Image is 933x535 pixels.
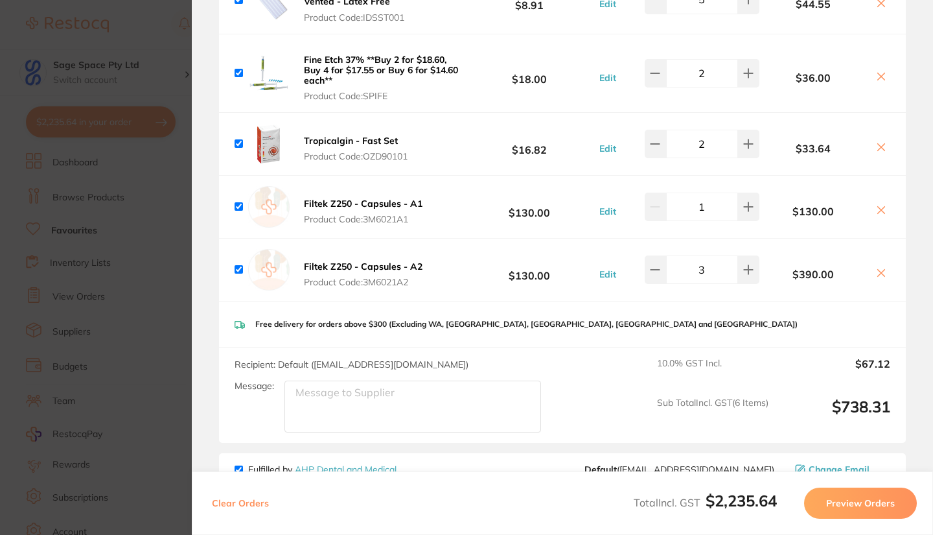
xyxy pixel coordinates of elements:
button: Preview Orders [804,488,917,519]
span: Product Code: SPIFE [304,91,460,101]
a: AHP Dental and Medical [295,464,397,475]
b: Fine Etch 37% **Buy 2 for $18.60, Buy 4 for $17.55 or Buy 6 for $14.60 each** [304,54,458,86]
span: Product Code: 3M6021A2 [304,277,422,287]
b: $36.00 [759,72,867,84]
b: $130.00 [759,206,867,217]
button: Edit [595,268,620,280]
b: Default [584,464,617,475]
img: empty.jpg [248,249,290,291]
img: empty.jpg [248,186,290,228]
b: Tropicalgin - Fast Set [304,135,398,147]
span: Change Email [809,464,870,475]
span: orders@ahpdentalmedical.com.au [584,464,774,475]
button: Tropicalgin - Fast Set Product Code:OZD90101 [300,135,411,162]
button: Change Email [791,464,890,475]
button: Edit [595,72,620,84]
img: dHJ6cmN1NQ [248,53,290,94]
span: Recipient: Default ( [EMAIL_ADDRESS][DOMAIN_NAME] ) [235,359,468,370]
span: Product Code: 3M6021A1 [304,214,422,224]
span: Sub Total Incl. GST ( 6 Items) [657,398,768,433]
button: Fine Etch 37% **Buy 2 for $18.60, Buy 4 for $17.55 or Buy 6 for $14.60 each** Product Code:SPIFE [300,54,464,102]
span: Product Code: OZD90101 [304,151,408,161]
button: Edit [595,143,620,154]
b: Filtek Z250 - Capsules - A1 [304,198,422,209]
b: $390.00 [759,268,867,280]
p: Fulfilled by [248,464,397,475]
label: Message: [235,381,274,392]
output: $738.31 [779,398,890,433]
b: $33.64 [759,143,867,154]
output: $67.12 [779,358,890,386]
b: $16.82 [464,132,595,156]
img: bGUxNjdldA [248,123,290,165]
span: 10.0 % GST Incl. [657,358,768,386]
button: Filtek Z250 - Capsules - A1 Product Code:3M6021A1 [300,198,426,225]
b: $18.00 [464,61,595,85]
button: Filtek Z250 - Capsules - A2 Product Code:3M6021A2 [300,261,426,288]
span: Product Code: IDSST001 [304,12,460,23]
b: $130.00 [464,258,595,282]
button: Edit [595,206,620,217]
b: Filtek Z250 - Capsules - A2 [304,261,422,272]
b: $130.00 [464,195,595,219]
span: Total Incl. GST [634,496,777,509]
b: $2,235.64 [706,491,777,510]
p: Free delivery for orders above $300 (Excluding WA, [GEOGRAPHIC_DATA], [GEOGRAPHIC_DATA], [GEOGRAP... [255,320,798,329]
button: Clear Orders [208,488,273,519]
